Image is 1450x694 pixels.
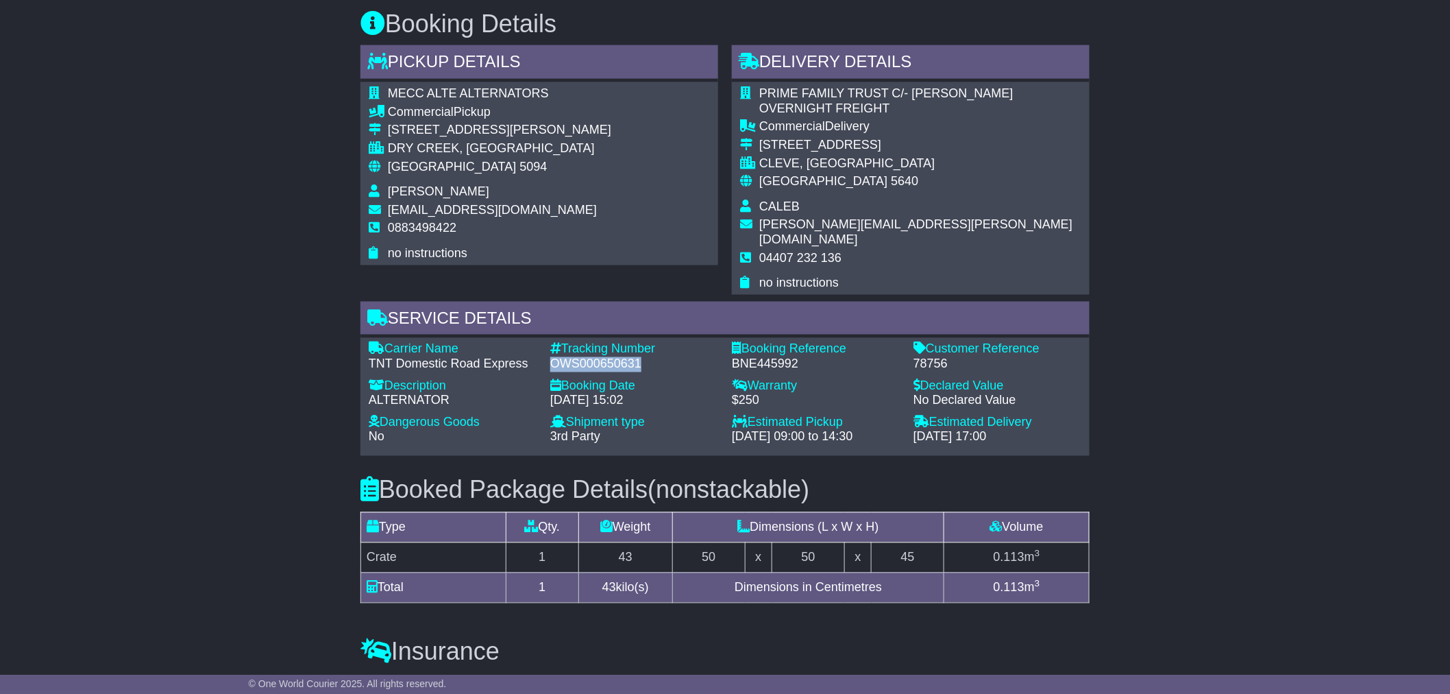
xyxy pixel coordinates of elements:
[913,394,1081,409] div: No Declared Value
[388,141,611,156] div: DRY CREEK, [GEOGRAPHIC_DATA]
[602,581,616,595] span: 43
[913,416,1081,431] div: Estimated Delivery
[550,430,600,444] span: 3rd Party
[672,542,745,573] td: 50
[759,276,839,289] span: no instructions
[732,394,900,409] div: $250
[388,86,549,100] span: MECC ALTE ALTERNATORS
[506,573,578,603] td: 1
[759,217,1072,246] span: [PERSON_NAME][EMAIL_ADDRESS][PERSON_NAME][DOMAIN_NAME]
[944,573,1090,603] td: m
[361,542,506,573] td: Crate
[745,542,772,573] td: x
[759,119,1081,134] div: Delivery
[369,342,537,357] div: Carrier Name
[913,357,1081,372] div: 78756
[369,379,537,394] div: Description
[249,678,447,689] span: © One World Courier 2025. All rights reserved.
[994,581,1024,595] span: 0.113
[913,342,1081,357] div: Customer Reference
[578,512,672,542] td: Weight
[891,174,918,188] span: 5640
[369,430,384,444] span: No
[388,246,467,260] span: no instructions
[360,638,1090,666] h3: Insurance
[369,357,537,372] div: TNT Domestic Road Express
[872,542,944,573] td: 45
[1035,579,1040,589] sup: 3
[613,673,640,687] span: $250
[361,573,506,603] td: Total
[844,542,871,573] td: x
[732,416,900,431] div: Estimated Pickup
[506,542,578,573] td: 1
[672,573,944,603] td: Dimensions in Centimetres
[369,416,537,431] div: Dangerous Goods
[759,200,800,213] span: CALEB
[732,45,1090,82] div: Delivery Details
[759,174,887,188] span: [GEOGRAPHIC_DATA]
[913,379,1081,394] div: Declared Value
[550,342,718,357] div: Tracking Number
[759,119,825,133] span: Commercial
[360,302,1090,339] div: Service Details
[759,251,841,265] span: 04407 232 136
[1035,549,1040,559] sup: 3
[361,512,506,542] td: Type
[388,123,611,138] div: [STREET_ADDRESS][PERSON_NAME]
[550,379,718,394] div: Booking Date
[759,86,1013,115] span: PRIME FAMILY TRUST C/- [PERSON_NAME] OVERNIGHT FREIGHT
[360,673,1090,689] div: Insurance is not requested. Warranty covering is added.
[944,542,1090,573] td: m
[550,357,718,372] div: OWS000650631
[369,394,537,409] div: ALTERNATOR
[759,156,1081,171] div: CLEVE, [GEOGRAPHIC_DATA]
[360,45,718,82] div: Pickup Details
[732,430,900,445] div: [DATE] 09:00 to 14:30
[578,542,672,573] td: 43
[550,394,718,409] div: [DATE] 15:02
[732,357,900,372] div: BNE445992
[994,551,1024,564] span: 0.113
[732,379,900,394] div: Warranty
[388,105,611,120] div: Pickup
[388,160,516,173] span: [GEOGRAPHIC_DATA]
[360,477,1090,504] h3: Booked Package Details
[648,476,809,504] span: (nonstackable)
[759,138,1081,153] div: [STREET_ADDRESS]
[672,512,944,542] td: Dimensions (L x W x H)
[388,221,456,235] span: 0883498422
[360,10,1090,38] h3: Booking Details
[913,430,1081,445] div: [DATE] 17:00
[519,160,547,173] span: 5094
[506,512,578,542] td: Qty.
[732,342,900,357] div: Booking Reference
[944,512,1090,542] td: Volume
[772,542,845,573] td: 50
[550,416,718,431] div: Shipment type
[388,184,489,198] span: [PERSON_NAME]
[578,573,672,603] td: kilo(s)
[388,203,597,217] span: [EMAIL_ADDRESS][DOMAIN_NAME]
[388,105,454,119] span: Commercial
